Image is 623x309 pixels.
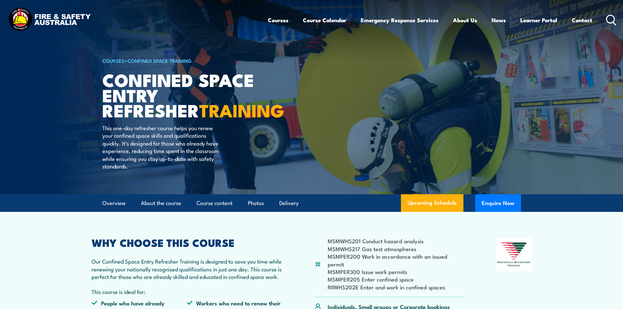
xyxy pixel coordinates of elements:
[328,275,465,283] li: MSMPER205 Enter confined space
[361,11,439,29] a: Emergency Response Services
[328,268,465,275] li: MSMPER300 Issue work permits
[92,238,283,247] h2: WHY CHOOSE THIS COURSE
[248,195,264,212] a: Photos
[197,195,233,212] a: Course content
[492,11,506,29] a: News
[92,288,283,295] p: This course is ideal for:
[453,11,477,29] a: About Us
[102,72,264,118] h1: Confined Space Entry Refresher
[199,96,284,123] strong: TRAINING
[268,11,288,29] a: Courses
[520,11,557,29] a: Learner Portal
[328,252,465,268] li: MSMPER200 Work in accordance with an issued permit
[279,195,299,212] a: Delivery
[102,195,126,212] a: Overview
[328,237,465,245] li: MSMWHS201 Conduct hazard analysis
[102,57,264,64] h6: >
[401,194,463,212] a: Upcoming Schedule
[128,57,192,64] a: Confined Space Training
[496,238,532,271] img: Nationally Recognised Training logo.
[141,195,181,212] a: About the course
[328,245,465,252] li: MSMWHS217 Gas test atmospheres
[572,11,592,29] a: Contact
[102,57,125,64] a: COURSES
[475,194,521,212] button: Enquire Now
[328,283,465,291] li: RIIWHS202E Enter and work in confined spaces
[303,11,346,29] a: Course Calendar
[102,124,222,170] p: This one-day refresher course helps you renew your confined space skills and qualifications quick...
[92,257,283,280] p: Our Confined Space Entry Refresher Training is designed to save you time while renewing your nati...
